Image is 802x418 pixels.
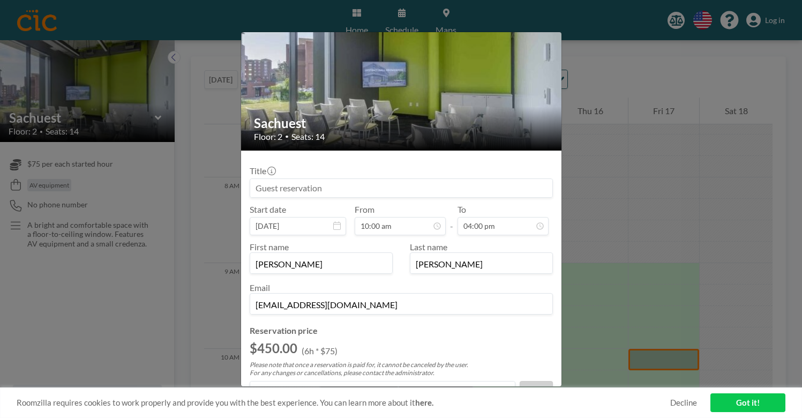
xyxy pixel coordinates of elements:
[254,115,550,131] h2: Sachuest
[250,242,289,252] label: First name
[415,398,433,407] a: here.
[450,208,453,232] span: -
[710,393,785,412] a: Got it!
[458,204,466,215] label: To
[250,204,286,215] label: Start date
[291,131,325,142] span: Seats: 14
[302,346,338,356] p: (6h * $75)
[250,179,552,197] input: Guest reservation
[250,282,270,293] label: Email
[250,382,515,400] input: Enter promo code
[285,132,289,140] span: •
[250,325,553,336] h4: Reservation price
[254,131,282,142] span: Floor: 2
[410,242,447,252] label: Last name
[250,166,275,176] label: Title
[250,296,552,314] input: Email
[17,398,670,408] span: Roomzilla requires cookies to work properly and provide you with the best experience. You can lea...
[410,255,552,273] input: Last name
[520,381,552,400] button: APPLY
[250,255,392,273] input: First name
[250,361,553,377] p: Please note that once a reservation is paid for, it cannot be canceled by the user. For any chang...
[250,340,297,356] h2: $450.00
[355,204,374,215] label: From
[670,398,697,408] a: Decline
